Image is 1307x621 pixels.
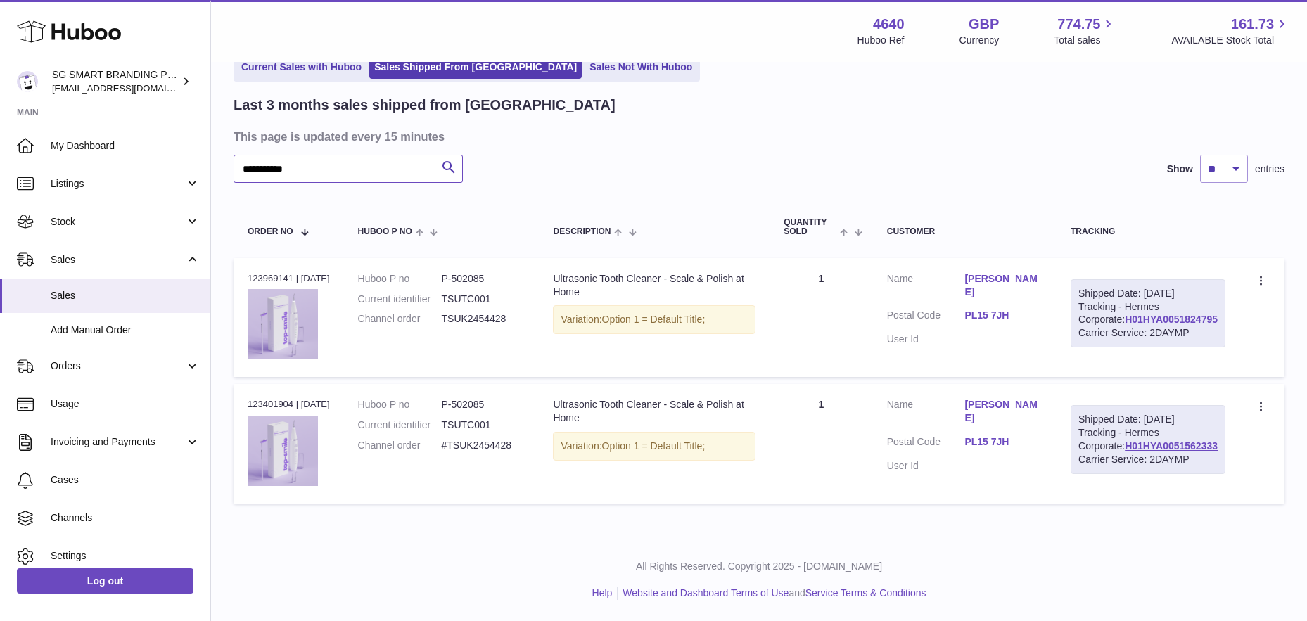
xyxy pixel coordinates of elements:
a: PL15 7JH [964,435,1043,449]
a: PL15 7JH [964,309,1043,322]
span: Sales [51,289,200,302]
dt: Postal Code [887,309,965,326]
span: Listings [51,177,185,191]
a: Website and Dashboard Terms of Use [623,587,789,598]
dd: TSUK2454428 [442,312,525,326]
span: Sales [51,253,185,267]
span: Option 1 = Default Title; [602,314,706,325]
a: H01HYA0051824795 [1125,314,1218,325]
div: Shipped Date: [DATE] [1078,413,1218,426]
div: Carrier Service: 2DAYMP [1078,326,1218,340]
a: 161.73 AVAILABLE Stock Total [1171,15,1290,47]
div: Variation: [553,432,755,461]
a: Sales Shipped From [GEOGRAPHIC_DATA] [369,56,582,79]
div: Customer [887,227,1043,236]
span: 774.75 [1057,15,1100,34]
a: Service Terms & Conditions [805,587,926,598]
span: Quantity Sold [784,218,836,236]
div: Shipped Date: [DATE] [1078,287,1218,300]
div: Tracking - Hermes Corporate: [1071,405,1225,474]
span: Stock [51,215,185,229]
dt: Current identifier [358,418,442,432]
span: Orders [51,359,185,373]
strong: GBP [969,15,999,34]
span: [EMAIL_ADDRESS][DOMAIN_NAME] [52,82,207,94]
span: Description [553,227,611,236]
strong: 4640 [873,15,905,34]
div: 123401904 | [DATE] [248,398,330,411]
span: AVAILABLE Stock Total [1171,34,1290,47]
dd: TSUTC001 [442,418,525,432]
dt: Huboo P no [358,272,442,286]
a: H01HYA0051562333 [1125,440,1218,452]
dd: TSUTC001 [442,293,525,306]
div: Carrier Service: 2DAYMP [1078,453,1218,466]
div: Variation: [553,305,755,334]
div: Ultrasonic Tooth Cleaner - Scale & Polish at Home [553,398,755,425]
span: Order No [248,227,293,236]
img: uktopsmileshipping@gmail.com [17,71,38,92]
dt: User Id [887,333,965,346]
a: [PERSON_NAME] [964,398,1043,425]
dt: Current identifier [358,293,442,306]
dt: Postal Code [887,435,965,452]
dt: Channel order [358,439,442,452]
a: 774.75 Total sales [1054,15,1116,47]
div: 123969141 | [DATE] [248,272,330,285]
span: entries [1255,162,1284,176]
div: Currency [959,34,1000,47]
span: Cases [51,473,200,487]
dd: P-502085 [442,398,525,411]
a: Current Sales with Huboo [236,56,366,79]
img: plaqueremoverforteethbestselleruk5.png [248,416,318,486]
td: 1 [770,384,872,503]
img: plaqueremoverforteethbestselleruk5.png [248,289,318,359]
dt: Channel order [358,312,442,326]
span: My Dashboard [51,139,200,153]
td: 1 [770,258,872,377]
dt: Name [887,272,965,302]
span: Total sales [1054,34,1116,47]
a: Help [592,587,613,598]
span: Option 1 = Default Title; [602,440,706,452]
label: Show [1167,162,1193,176]
h3: This page is updated every 15 minutes [234,129,1281,144]
dt: User Id [887,459,965,473]
div: SG SMART BRANDING PTE. LTD. [52,68,179,95]
span: Huboo P no [358,227,412,236]
dt: Name [887,398,965,428]
dd: #TSUK2454428 [442,439,525,452]
a: Sales Not With Huboo [585,56,697,79]
a: Log out [17,568,193,594]
div: Huboo Ref [857,34,905,47]
span: Add Manual Order [51,324,200,337]
p: All Rights Reserved. Copyright 2025 - [DOMAIN_NAME] [222,560,1296,573]
a: [PERSON_NAME] [964,272,1043,299]
span: Settings [51,549,200,563]
div: Ultrasonic Tooth Cleaner - Scale & Polish at Home [553,272,755,299]
h2: Last 3 months sales shipped from [GEOGRAPHIC_DATA] [234,96,616,115]
span: Invoicing and Payments [51,435,185,449]
div: Tracking - Hermes Corporate: [1071,279,1225,348]
dt: Huboo P no [358,398,442,411]
span: Usage [51,397,200,411]
span: 161.73 [1231,15,1274,34]
li: and [618,587,926,600]
div: Tracking [1071,227,1225,236]
dd: P-502085 [442,272,525,286]
span: Channels [51,511,200,525]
